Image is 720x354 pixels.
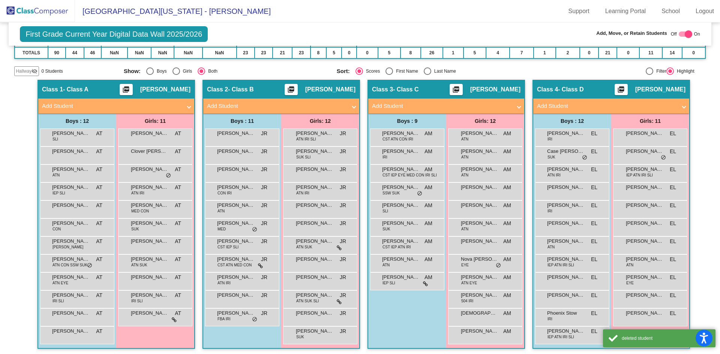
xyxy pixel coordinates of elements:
[175,291,181,299] span: AT
[131,255,168,263] span: [PERSON_NAME]
[461,148,498,155] span: [PERSON_NAME]
[131,262,147,268] span: ATN SUK
[591,255,597,263] span: EL
[382,255,420,263] span: [PERSON_NAME] [PERSON_NAME]
[682,47,705,58] td: 0
[41,68,63,75] span: 0 Students
[340,166,346,173] span: JR
[382,166,420,173] span: [PERSON_NAME]
[342,47,357,58] td: 0
[591,273,597,281] span: EL
[52,136,58,142] span: SLI
[96,237,102,245] span: AT
[470,86,520,93] span: [PERSON_NAME]
[217,130,255,137] span: [PERSON_NAME]
[31,68,37,74] mat-icon: visibility_off
[255,47,273,58] td: 23
[670,237,676,245] span: EL
[252,227,257,233] span: do_not_disturb_alt
[591,237,597,245] span: EL
[503,220,511,227] span: AM
[52,291,90,299] span: [PERSON_NAME]
[175,184,181,191] span: AT
[217,202,255,209] span: [PERSON_NAME]
[52,172,60,178] span: ATN
[382,148,420,155] span: [PERSON_NAME]
[203,99,359,114] mat-expansion-panel-header: Add Student
[591,202,597,209] span: EL
[547,237,585,245] span: [PERSON_NAME] [PERSON_NAME]
[446,114,524,128] div: Girls: 12
[261,166,267,173] span: JR
[131,291,168,299] span: [PERSON_NAME]
[596,30,667,37] span: Add, Move, or Retain Students
[131,148,168,155] span: Clover [PERSON_NAME]
[96,184,102,191] span: AT
[296,244,312,250] span: ATN SUK
[670,255,676,263] span: EL
[611,114,689,128] div: Girls: 11
[175,273,181,281] span: AT
[75,5,271,17] span: [GEOGRAPHIC_DATA][US_STATE] - [PERSON_NAME]
[52,255,90,263] span: [PERSON_NAME]
[461,184,498,191] span: [PERSON_NAME]
[382,273,420,281] span: [PERSON_NAME]
[131,184,168,191] span: [PERSON_NAME]
[424,166,432,173] span: AM
[52,226,61,232] span: CON
[382,280,395,286] span: IEP SLI
[626,273,663,281] span: [PERSON_NAME]
[52,262,87,268] span: ATN CON SSW SUK
[424,148,432,155] span: AM
[393,68,418,75] div: First Name
[261,184,267,191] span: JR
[131,190,144,196] span: ATN IRI
[626,280,634,286] span: EYE
[503,148,511,155] span: AM
[42,102,181,111] mat-panel-title: Add Student
[503,237,511,245] span: AM
[461,262,469,268] span: EYE
[382,190,400,196] span: SSW SUK
[84,47,101,58] td: 46
[382,136,413,142] span: CST ATN CON IRI
[591,184,597,191] span: EL
[217,244,238,250] span: CST IEP SLI
[580,47,598,58] td: 0
[547,262,574,268] span: IEP ATN IRI SLI
[591,220,597,227] span: EL
[217,220,255,227] span: [PERSON_NAME]
[616,86,625,96] mat-icon: picture_as_pdf
[121,86,130,96] mat-icon: picture_as_pdf
[635,86,685,93] span: [PERSON_NAME]
[626,166,663,173] span: [PERSON_NAME]
[503,184,511,191] span: AM
[131,130,168,137] span: [PERSON_NAME]
[296,136,316,142] span: ATN IRI SLI
[451,86,460,96] mat-icon: picture_as_pdf
[496,263,501,269] span: do_not_disturb_alt
[424,202,432,209] span: AM
[217,184,255,191] span: [PERSON_NAME]
[124,68,141,75] span: Show:
[547,172,561,178] span: ATN IRI
[296,202,333,209] span: [PERSON_NAME]
[337,68,350,75] span: Sort:
[131,226,139,232] span: SUK
[463,47,486,58] td: 5
[382,220,420,227] span: [PERSON_NAME]
[175,202,181,209] span: AT
[461,280,477,286] span: ATN EYE
[217,273,255,281] span: [PERSON_NAME]
[296,273,333,281] span: [PERSON_NAME] [PERSON_NAME]
[52,220,90,227] span: [PERSON_NAME]
[131,208,149,214] span: MED CON
[52,166,90,173] span: [PERSON_NAME]
[340,130,346,137] span: JR
[510,47,533,58] td: 7
[131,220,168,227] span: [PERSON_NAME]
[261,202,267,209] span: JR
[461,172,468,178] span: ATN
[175,130,181,137] span: AT
[547,136,552,142] span: IRI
